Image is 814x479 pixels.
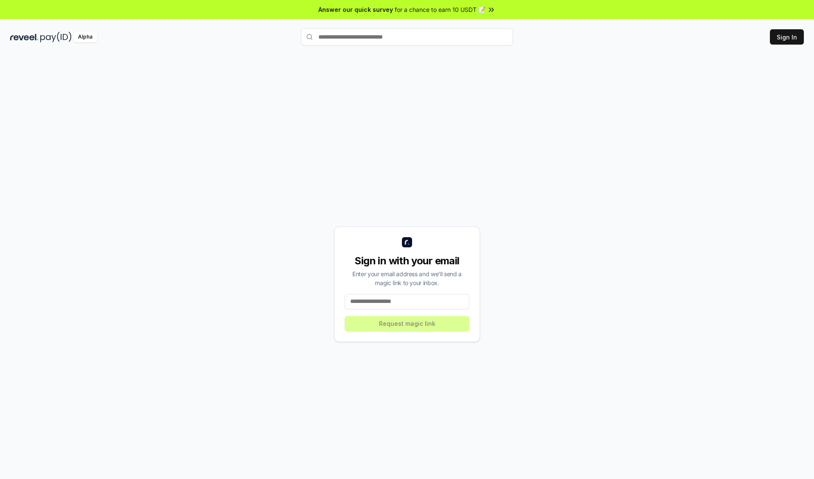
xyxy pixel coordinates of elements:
img: logo_small [402,237,412,247]
div: Enter your email address and we’ll send a magic link to your inbox. [345,269,469,287]
button: Sign In [770,29,804,45]
div: Sign in with your email [345,254,469,268]
span: Answer our quick survey [318,5,393,14]
div: Alpha [73,32,97,42]
img: reveel_dark [10,32,39,42]
span: for a chance to earn 10 USDT 📝 [395,5,485,14]
img: pay_id [40,32,72,42]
